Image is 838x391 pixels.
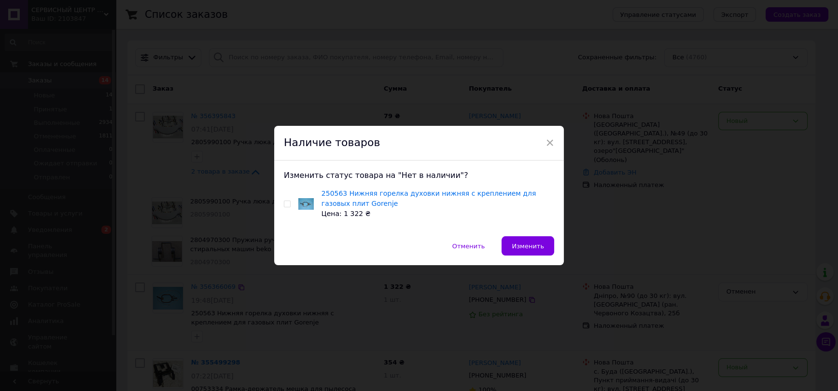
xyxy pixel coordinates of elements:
[442,236,495,256] button: Отменить
[545,135,554,151] span: ×
[274,126,564,161] div: Наличие товаров
[452,243,485,250] span: Отменить
[502,236,554,256] button: Изменить
[321,189,536,207] a: 250563 Нижняя горелка духовки нижняя с креплением для газовых плит Gorenje
[512,243,544,250] span: Изменить
[321,209,554,219] div: Цена: 1 322 ₴
[284,170,554,181] div: Изменить статус товара на "Нет в наличии"?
